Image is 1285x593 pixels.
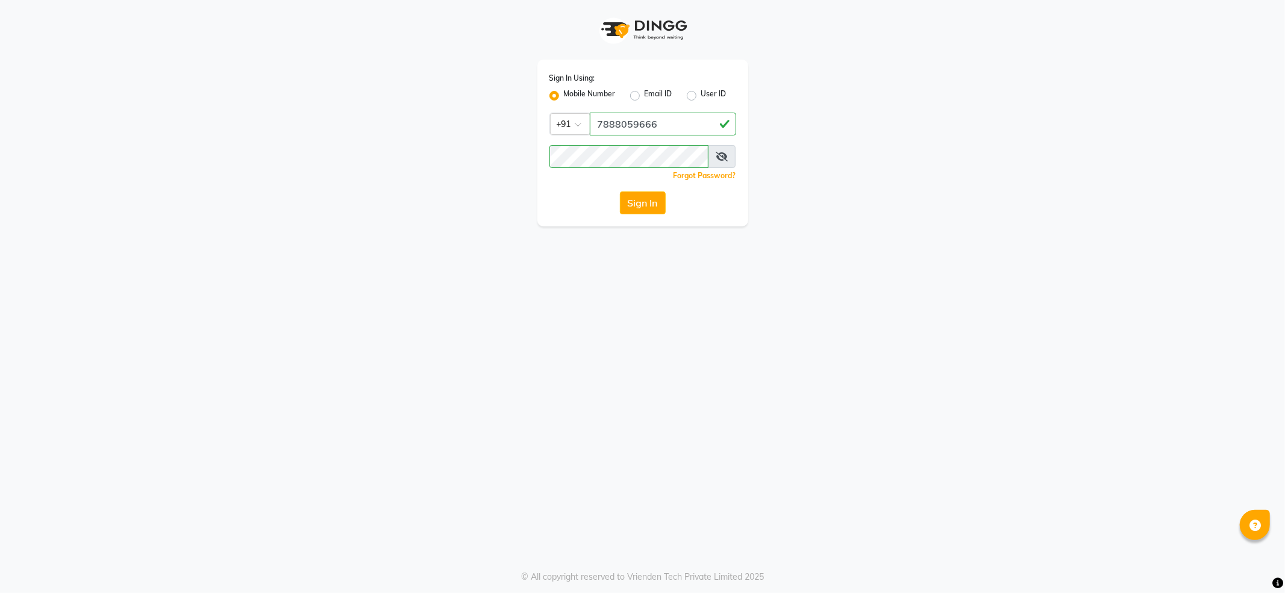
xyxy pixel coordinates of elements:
[549,145,708,168] input: Username
[590,113,736,135] input: Username
[645,88,672,103] label: Email ID
[674,171,736,180] a: Forgot Password?
[595,12,691,48] img: logo1.svg
[620,191,666,214] button: Sign In
[549,73,595,84] label: Sign In Using:
[564,88,616,103] label: Mobile Number
[701,88,727,103] label: User ID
